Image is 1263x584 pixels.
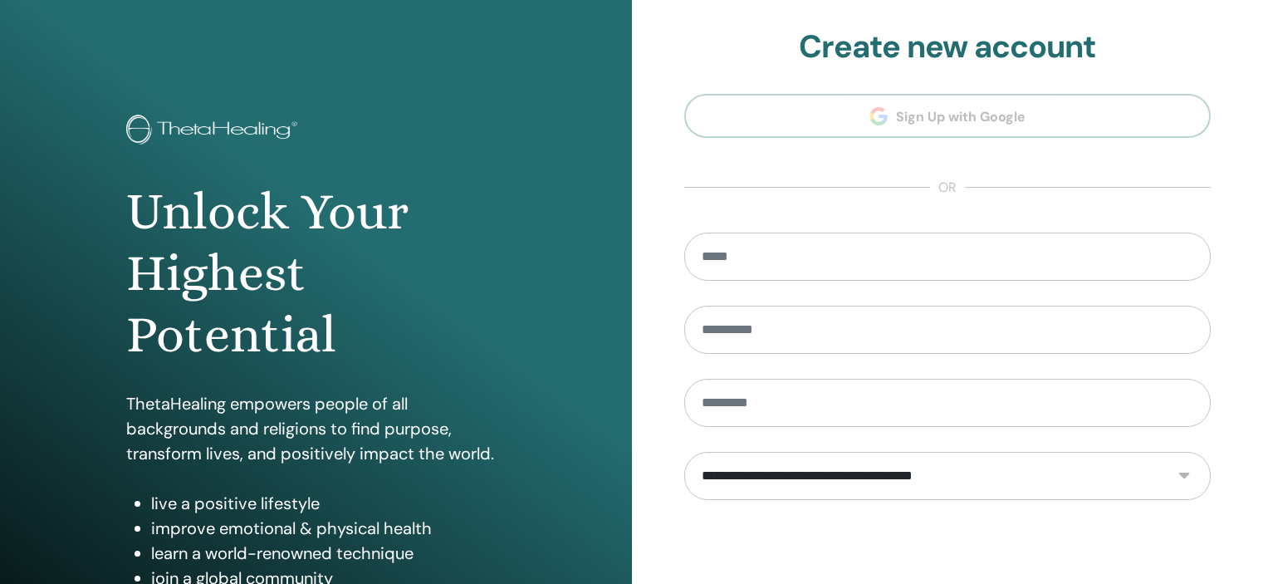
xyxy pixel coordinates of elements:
[930,178,965,198] span: or
[151,541,506,566] li: learn a world-renowned technique
[126,391,506,466] p: ThetaHealing empowers people of all backgrounds and religions to find purpose, transform lives, a...
[126,181,506,366] h1: Unlock Your Highest Potential
[684,28,1212,66] h2: Create new account
[151,491,506,516] li: live a positive lifestyle
[151,516,506,541] li: improve emotional & physical health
